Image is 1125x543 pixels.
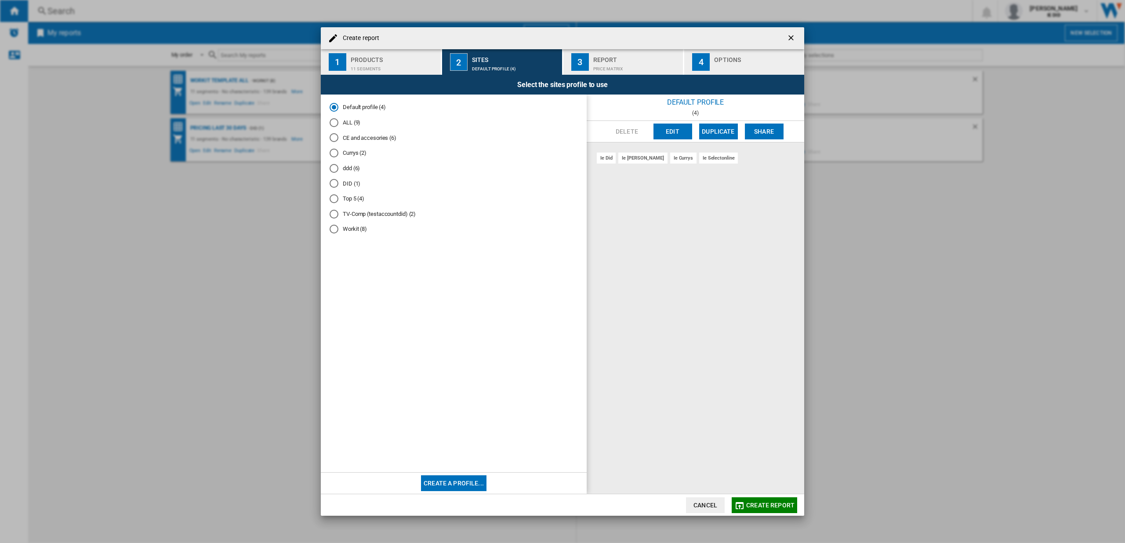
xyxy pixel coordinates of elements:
md-radio-button: Currys (2) [330,149,578,157]
div: Select the sites profile to use [321,75,804,95]
button: Create a profile... [421,475,486,491]
button: Share [745,124,784,139]
button: getI18NText('BUTTONS.CLOSE_DIALOG') [783,29,801,47]
div: ie selectonline [699,153,738,164]
button: Cancel [686,497,725,513]
md-radio-button: CE and accesories (6) [330,134,578,142]
md-radio-button: DID (1) [330,179,578,188]
button: 4 Options [684,49,804,75]
button: Delete [608,124,646,139]
div: Sites [472,53,559,62]
div: Products [351,53,437,62]
md-radio-button: ALL (9) [330,118,578,127]
div: 1 [329,53,346,71]
div: Price Matrix [593,62,680,71]
div: (4) [587,110,804,116]
div: Default profile (4) [472,62,559,71]
ng-md-icon: getI18NText('BUTTONS.CLOSE_DIALOG') [787,33,797,44]
div: Default profile [587,95,804,110]
h4: Create report [338,34,379,43]
div: ie did [597,153,616,164]
button: Create report [732,497,797,513]
div: ie [PERSON_NAME] [618,153,667,164]
button: Duplicate [699,124,738,139]
button: 3 Report Price Matrix [563,49,684,75]
button: Edit [653,124,692,139]
md-radio-button: Default profile (4) [330,103,578,112]
button: 1 Products 11 segments [321,49,442,75]
button: 2 Sites Default profile (4) [442,49,563,75]
div: 2 [450,53,468,71]
md-radio-button: ddd (6) [330,164,578,172]
div: Options [714,53,801,62]
div: 3 [571,53,589,71]
md-radio-button: TV-Comp (testaccountdid) (2) [330,210,578,218]
span: Create report [746,502,795,509]
div: ie currys [670,153,697,164]
div: 4 [692,53,710,71]
div: Report [593,53,680,62]
md-radio-button: Workit (8) [330,225,578,233]
md-radio-button: Top 5 (4) [330,195,578,203]
div: 11 segments [351,62,437,71]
